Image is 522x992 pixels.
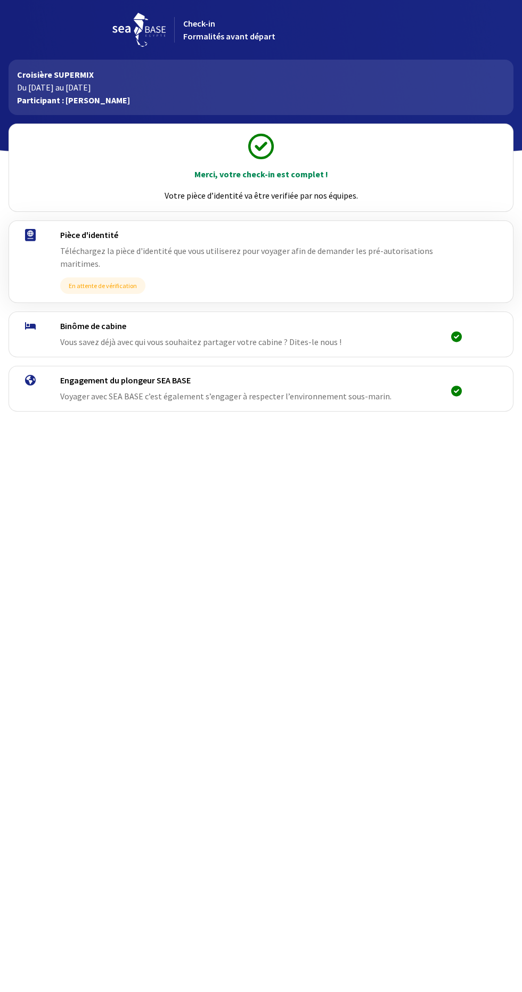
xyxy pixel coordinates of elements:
[60,245,433,269] span: Téléchargez la pièce d'identité que vous utiliserez pour voyager afin de demander les pré-autoris...
[25,322,36,330] img: binome.svg
[112,13,166,47] img: logo_seabase.svg
[60,375,429,386] h4: Engagement du plongeur SEA BASE
[60,321,429,331] h4: Binôme de cabine
[19,168,503,181] p: Merci, votre check-in est complet !
[17,81,505,94] p: Du [DATE] au [DATE]
[60,277,145,294] span: En attente de vérification
[25,229,36,241] img: passport.svg
[60,229,471,240] h4: Pièce d'identité
[25,375,36,386] img: engagement.svg
[17,68,505,81] p: Croisière SUPERMIX
[183,18,275,42] span: Check-in Formalités avant départ
[17,94,505,106] p: Participant : [PERSON_NAME]
[60,391,391,401] span: Voyager avec SEA BASE c’est également s’engager à respecter l’environnement sous-marin.
[19,189,503,202] p: Votre pièce d’identité va être verifiée par nos équipes.
[60,337,341,347] span: Vous savez déjà avec qui vous souhaitez partager votre cabine ? Dites-le nous !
